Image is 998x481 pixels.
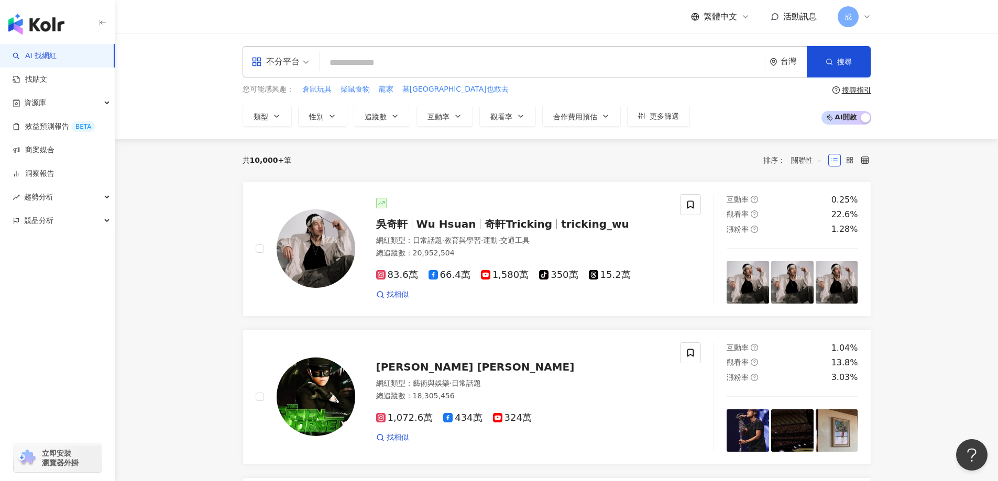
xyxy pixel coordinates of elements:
[831,372,858,383] div: 3.03%
[449,379,452,387] span: ·
[831,342,858,354] div: 1.04%
[427,113,449,121] span: 互動率
[781,57,807,66] div: 台灣
[250,156,284,164] span: 10,000+
[751,359,758,366] span: question-circle
[727,409,769,452] img: post-image
[727,358,749,366] span: 觀看率
[243,84,294,95] span: 您可能感興趣：
[498,236,500,244] span: ·
[340,84,370,95] button: 柴鼠食物
[416,218,476,230] span: Wu Hsuan
[650,112,679,120] span: 更多篩選
[791,152,822,169] span: 關聯性
[589,270,631,281] span: 15.2萬
[24,91,46,115] span: 資源庫
[751,226,758,233] span: question-circle
[277,209,355,288] img: KOL Avatar
[832,86,840,94] span: question-circle
[243,329,871,465] a: KOL Avatar[PERSON_NAME] [PERSON_NAME]網紅類型：藝術與娛樂·日常話題總追蹤數：18,305,4561,072.6萬434萬324萬找相似互動率question...
[24,185,53,209] span: 趨勢分析
[378,84,394,95] button: 龍家
[727,373,749,382] span: 漲粉率
[481,236,483,244] span: ·
[831,194,858,206] div: 0.25%
[727,261,769,304] img: post-image
[553,113,597,121] span: 合作費用預估
[413,236,442,244] span: 日常話題
[416,106,473,127] button: 互動率
[376,378,668,389] div: 網紅類型 ：
[751,196,758,203] span: question-circle
[771,261,814,304] img: post-image
[493,412,532,423] span: 324萬
[365,113,387,121] span: 追蹤數
[452,379,481,387] span: 日常話題
[376,248,668,259] div: 總追蹤數 ： 20,952,504
[13,169,54,179] a: 洞察報告
[751,210,758,218] span: question-circle
[816,409,858,452] img: post-image
[14,444,102,472] a: chrome extension立即安裝 瀏覽器外掛
[251,57,262,67] span: appstore
[479,106,536,127] button: 觀看率
[376,236,668,246] div: 網紅類型 ：
[845,11,852,23] span: 成
[243,181,871,317] a: KOL Avatar吳奇軒Wu Hsuan奇軒Trickingtricking_wu網紅類型：日常話題·教育與學習·運動·交通工具總追蹤數：20,952,50483.6萬66.4萬1,580萬3...
[770,58,777,66] span: environment
[727,343,749,352] span: 互動率
[354,106,410,127] button: 追蹤數
[444,236,481,244] span: 教育與學習
[387,432,409,443] span: 找相似
[771,409,814,452] img: post-image
[376,218,408,230] span: 吳奇軒
[443,412,482,423] span: 434萬
[42,449,79,467] span: 立即安裝 瀏覽器外掛
[542,106,621,127] button: 合作費用預估
[13,51,57,61] a: searchAI 找網紅
[376,270,418,281] span: 83.6萬
[243,106,292,127] button: 類型
[816,261,858,304] img: post-image
[376,361,575,373] span: [PERSON_NAME] [PERSON_NAME]
[376,412,433,423] span: 1,072.6萬
[387,289,409,300] span: 找相似
[481,270,529,281] span: 1,580萬
[17,450,37,466] img: chrome extension
[376,432,409,443] a: 找相似
[539,270,578,281] span: 350萬
[243,156,292,164] div: 共 筆
[277,357,355,436] img: KOL Avatar
[727,225,749,233] span: 漲粉率
[413,379,449,387] span: 藝術與娛樂
[376,289,409,300] a: 找相似
[500,236,530,244] span: 交通工具
[842,86,871,94] div: 搜尋指引
[956,439,988,471] iframe: Help Scout Beacon - Open
[13,145,54,155] a: 商案媒合
[8,14,64,35] img: logo
[704,11,737,23] span: 繁體中文
[13,194,20,201] span: rise
[254,113,268,121] span: 類型
[13,121,95,132] a: 效益預測報告BETA
[483,236,498,244] span: 運動
[429,270,470,281] span: 66.4萬
[442,236,444,244] span: ·
[831,357,858,368] div: 13.8%
[251,53,300,70] div: 不分平台
[402,84,509,95] button: 墓[GEOGRAPHIC_DATA]也敢去
[727,210,749,218] span: 觀看率
[302,84,332,95] button: 倉鼠玩具
[13,74,47,85] a: 找貼文
[561,218,629,230] span: tricking_wu
[751,374,758,381] span: question-circle
[298,106,347,127] button: 性別
[376,391,668,401] div: 總追蹤數 ： 18,305,456
[627,106,690,127] button: 更多篩選
[24,209,53,232] span: 競品分析
[309,113,324,121] span: 性別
